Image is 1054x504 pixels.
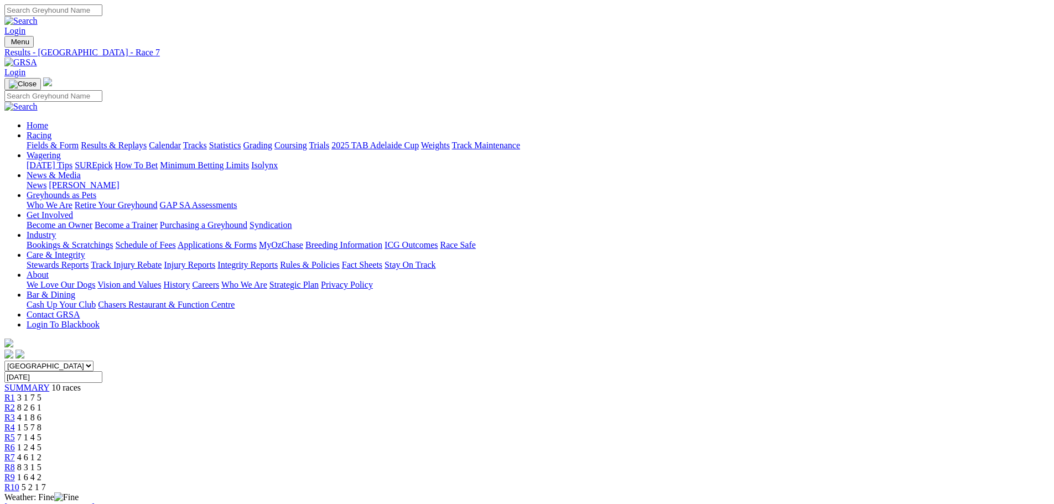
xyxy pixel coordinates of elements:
a: Login To Blackbook [27,320,100,329]
img: Close [9,80,37,89]
a: R6 [4,443,15,452]
a: [PERSON_NAME] [49,180,119,190]
span: 1 2 4 5 [17,443,41,452]
a: Home [27,121,48,130]
img: twitter.svg [15,350,24,358]
a: Strategic Plan [269,280,319,289]
span: R1 [4,393,15,402]
span: 7 1 4 5 [17,433,41,442]
a: Fields & Form [27,141,79,150]
a: R8 [4,463,15,472]
a: Greyhounds as Pets [27,190,96,200]
a: Care & Integrity [27,250,85,259]
div: Racing [27,141,1050,150]
a: Track Injury Rebate [91,260,162,269]
img: Search [4,102,38,112]
a: Track Maintenance [452,141,520,150]
a: Trials [309,141,329,150]
a: MyOzChase [259,240,303,250]
span: Menu [11,38,29,46]
a: [DATE] Tips [27,160,72,170]
a: Stewards Reports [27,260,89,269]
input: Search [4,90,102,102]
a: R7 [4,453,15,462]
a: Schedule of Fees [115,240,175,250]
a: Careers [192,280,219,289]
a: How To Bet [115,160,158,170]
a: R4 [4,423,15,432]
img: logo-grsa-white.png [43,77,52,86]
a: News [27,180,46,190]
a: Industry [27,230,56,240]
a: ICG Outcomes [385,240,438,250]
a: We Love Our Dogs [27,280,95,289]
span: 8 3 1 5 [17,463,41,472]
a: Contact GRSA [27,310,80,319]
a: Who We Are [221,280,267,289]
span: R2 [4,403,15,412]
span: 3 1 7 5 [17,393,41,402]
img: GRSA [4,58,37,67]
a: SUMMARY [4,383,49,392]
a: R5 [4,433,15,442]
div: Bar & Dining [27,300,1050,310]
a: Statistics [209,141,241,150]
span: 10 races [51,383,81,392]
span: 1 6 4 2 [17,472,41,482]
a: Fact Sheets [342,260,382,269]
a: R9 [4,472,15,482]
span: 8 2 6 1 [17,403,41,412]
a: GAP SA Assessments [160,200,237,210]
a: Cash Up Your Club [27,300,96,309]
a: R10 [4,482,19,492]
a: Coursing [274,141,307,150]
a: Rules & Policies [280,260,340,269]
a: 2025 TAB Adelaide Cup [331,141,419,150]
a: History [163,280,190,289]
a: Login [4,67,25,77]
a: Minimum Betting Limits [160,160,249,170]
img: Search [4,16,38,26]
a: Who We Are [27,200,72,210]
a: Grading [243,141,272,150]
a: Isolynx [251,160,278,170]
a: Integrity Reports [217,260,278,269]
span: 1 5 7 8 [17,423,41,432]
a: Tracks [183,141,207,150]
span: 4 6 1 2 [17,453,41,462]
a: Bookings & Scratchings [27,240,113,250]
a: News & Media [27,170,81,180]
a: Calendar [149,141,181,150]
a: Racing [27,131,51,140]
a: Become a Trainer [95,220,158,230]
a: Bar & Dining [27,290,75,299]
a: Applications & Forms [178,240,257,250]
a: Privacy Policy [321,280,373,289]
a: Login [4,26,25,35]
a: R3 [4,413,15,422]
div: Greyhounds as Pets [27,200,1050,210]
img: Fine [54,492,79,502]
a: Weights [421,141,450,150]
img: facebook.svg [4,350,13,358]
a: Become an Owner [27,220,92,230]
a: Race Safe [440,240,475,250]
a: Results & Replays [81,141,147,150]
input: Select date [4,371,102,383]
a: Syndication [250,220,292,230]
div: Wagering [27,160,1050,170]
span: 4 1 8 6 [17,413,41,422]
a: Retire Your Greyhound [75,200,158,210]
span: 5 2 1 7 [22,482,46,492]
a: Stay On Track [385,260,435,269]
div: News & Media [27,180,1050,190]
a: Get Involved [27,210,73,220]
